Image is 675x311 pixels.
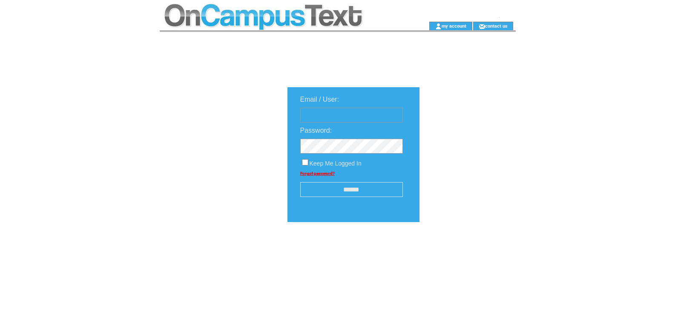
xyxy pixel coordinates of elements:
[444,243,487,254] img: transparent.png
[479,23,485,30] img: contact_us_icon.gif
[300,96,339,103] span: Email / User:
[435,23,442,30] img: account_icon.gif
[310,160,362,167] span: Keep Me Logged In
[300,171,335,176] a: Forgot password?
[300,127,332,134] span: Password:
[442,23,466,29] a: my account
[485,23,508,29] a: contact us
